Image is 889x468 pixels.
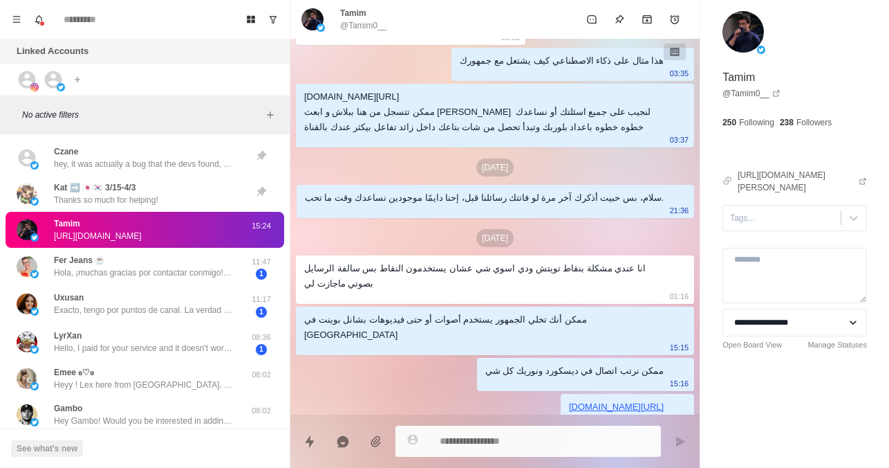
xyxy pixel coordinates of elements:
[476,229,514,247] p: [DATE]
[661,6,689,33] button: Add reminder
[670,376,689,391] p: 15:16
[30,382,39,390] img: picture
[606,6,633,33] button: Pin
[670,289,689,304] p: 01:16
[796,116,832,129] p: Followers
[17,44,88,58] p: Linked Accounts
[722,116,736,129] p: 250
[54,145,78,158] p: Czane
[722,69,755,86] p: Tamim
[17,404,37,425] img: picture
[6,8,28,30] button: Menu
[30,270,39,278] img: picture
[757,46,765,54] img: picture
[670,203,689,218] p: 21:36
[670,132,689,147] p: 03:37
[69,71,86,88] button: Add account
[578,6,606,33] button: Mark as unread
[476,159,514,177] p: [DATE]
[340,7,366,19] p: Tamim
[240,8,262,30] button: Board View
[54,194,158,206] p: Thanks so much for helping!
[722,87,780,100] a: @Tamim0__
[22,109,262,121] p: No active filters
[17,256,37,277] img: picture
[57,83,65,91] img: picture
[30,233,39,242] img: picture
[30,161,39,170] img: picture
[738,169,867,194] a: [URL][DOMAIN_NAME][PERSON_NAME]
[362,428,390,456] button: Add media
[256,307,267,318] span: 1
[304,312,664,343] div: ممكن أنك تخلي الجمهور يستخدم أصوات أو حتى فيديوهات بشانل بوينت في [GEOGRAPHIC_DATA]
[17,368,37,389] img: picture
[722,339,782,351] a: Open Board View
[17,219,37,240] img: picture
[460,53,664,69] div: هذا مثال على ذكاء الاصطناعي كيف يشتعل مع جمهورك
[301,8,324,30] img: picture
[54,379,234,391] p: Heyy ! Lex here from [GEOGRAPHIC_DATA]. Just wanted to check in and see how the extension's been ...
[780,116,794,129] p: 238
[17,183,37,204] img: picture
[262,107,279,123] button: Add filters
[296,428,324,456] button: Quick replies
[256,344,267,355] span: 1
[304,89,664,135] div: [DOMAIN_NAME][URL] ممكن تتسجل من هنا ببلاش و ابعث [PERSON_NAME] لنجيب على جميع اسئلتك أو نساعدك خ...
[329,428,357,456] button: Reply with AI
[244,369,279,381] p: 08:02
[30,197,39,206] img: picture
[54,415,234,427] p: Hey Gambo! Would you be interested in adding sound alerts, free TTS or Media Sharing to your Kick...
[17,294,37,314] img: picture
[244,405,279,417] p: 08:02
[569,402,664,412] a: [DOMAIN_NAME][URL]
[739,116,774,129] p: Following
[54,181,135,194] p: Kat ➡️ 🇯🇵🇰🇷 3/15-4/3
[262,8,284,30] button: Show unread conversations
[244,332,279,343] p: 08:36
[807,339,867,351] a: Manage Statuses
[670,412,689,427] p: 15:24
[30,83,39,91] img: picture
[633,6,661,33] button: Archive
[54,402,82,415] p: Gambo
[17,332,37,352] img: picture
[244,294,279,305] p: 11:17
[54,217,80,230] p: Tamim
[304,261,664,291] div: انا عندي مشكلة بنقاط تويتش ودي اسوي شي عشان يستخدمون النقاط بس سالفة الرسايل بصوتي ماجازت لي
[28,8,50,30] button: Notifications
[54,366,94,379] p: Emee 𐐪♡𐑂
[30,345,39,354] img: picture
[54,267,234,279] p: Hola, ¡muchas gracias por contactar conmigo! La verdad es que me parece que puede encajar bastant...
[54,330,82,342] p: LyrXan
[54,158,234,170] p: hey, it was actually a bug that the devs found, they had pushed up a short-term fix while they pa...
[485,363,664,379] div: ممكن نرتب اتصال في ديسكورد ونوريك كل شي
[11,440,83,457] button: See what's new
[670,66,689,81] p: 03:35
[340,19,387,32] p: @Tamim0__
[305,190,664,206] div: سلام، بس حبيت أذكرك آخر مرة لو فاتتك رسائلنا قبل، إحنا دايمًا موجودين نساعدك وقت ما تحب.
[30,418,39,426] img: picture
[54,254,105,267] p: Fer Jeans ☕
[30,307,39,316] img: picture
[54,304,234,316] p: Exacto, tengo por puntos de canal. La verdad que me interesa la idea de integrar voces TTS con re...
[317,24,325,32] img: picture
[54,342,234,354] p: Hello, I paid for your service and it doesn't work for me. I already have the channel points and ...
[666,428,694,456] button: Send message
[54,230,142,242] p: [URL][DOMAIN_NAME]
[722,11,764,53] img: picture
[670,340,689,355] p: 15:15
[244,220,279,232] p: 15:24
[244,256,279,268] p: 11:47
[256,269,267,280] span: 1
[54,291,84,304] p: Uxusan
